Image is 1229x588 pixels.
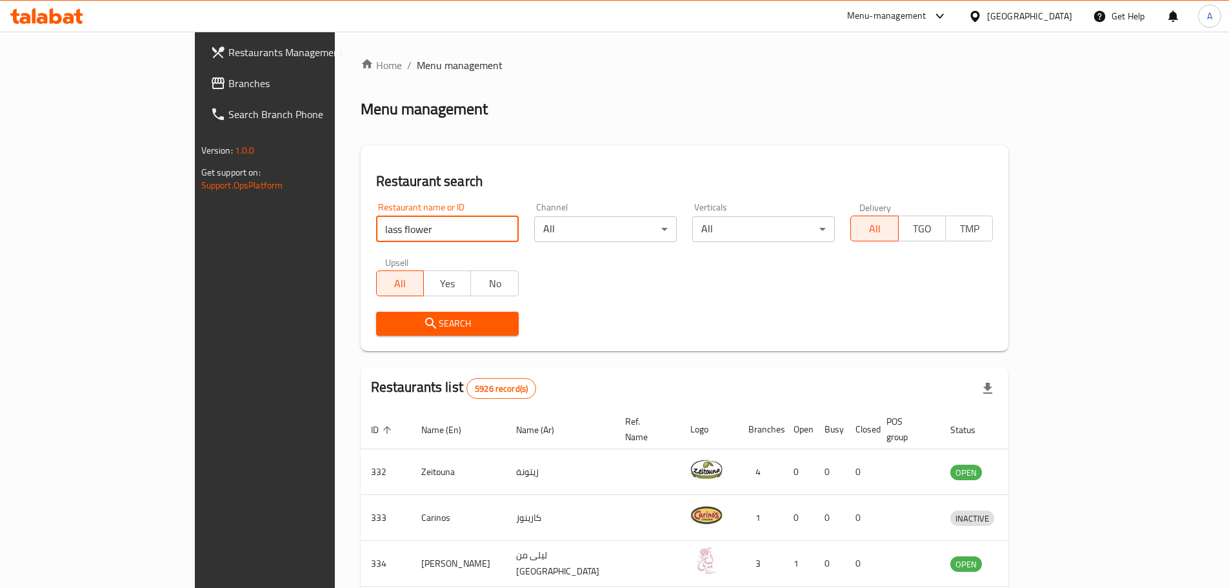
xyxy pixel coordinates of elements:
td: 0 [814,541,845,587]
th: Open [783,410,814,449]
th: Closed [845,410,876,449]
span: No [476,274,513,293]
a: Branches [200,68,400,99]
td: 0 [783,495,814,541]
th: Branches [738,410,783,449]
span: Name (Ar) [516,422,571,438]
div: All [692,216,835,242]
span: TMP [951,219,988,238]
div: Total records count [466,378,536,399]
button: TGO [898,216,946,241]
input: Search for restaurant name or ID.. [376,216,519,242]
td: 4 [738,449,783,495]
span: Get support on: [201,164,261,181]
td: [PERSON_NAME] [411,541,506,587]
span: A [1207,9,1212,23]
span: Yes [429,274,466,293]
td: 1 [738,495,783,541]
img: Zeitouna [690,453,723,485]
button: TMP [945,216,993,241]
img: Carinos [690,499,723,531]
button: Search [376,312,519,336]
span: Menu management [417,57,503,73]
td: 1 [783,541,814,587]
span: POS group [886,414,924,445]
td: Zeitouna [411,449,506,495]
button: No [470,270,518,296]
span: TGO [904,219,941,238]
h2: Menu management [361,99,488,119]
h2: Restaurant search [376,172,994,191]
td: 0 [845,449,876,495]
td: 0 [783,449,814,495]
span: Search [386,316,508,332]
span: OPEN [950,557,982,572]
th: Busy [814,410,845,449]
button: Yes [423,270,471,296]
img: Leila Min Lebnan [690,545,723,577]
h2: Restaurants list [371,378,537,399]
td: 0 [845,541,876,587]
span: All [856,219,893,238]
div: OPEN [950,465,982,480]
span: OPEN [950,465,982,480]
td: 0 [814,495,845,541]
label: Upsell [385,258,409,267]
a: Support.OpsPlatform [201,177,283,194]
span: ID [371,422,395,438]
div: Export file [972,373,1003,404]
div: Menu-management [847,8,926,24]
span: Status [950,422,992,438]
label: Delivery [859,203,892,212]
th: Logo [680,410,738,449]
span: 1.0.0 [235,142,255,159]
span: Ref. Name [625,414,664,445]
a: Search Branch Phone [200,99,400,130]
div: All [534,216,677,242]
div: OPEN [950,556,982,572]
span: Restaurants Management [228,45,390,60]
td: 0 [845,495,876,541]
td: 3 [738,541,783,587]
span: Search Branch Phone [228,106,390,122]
td: 0 [814,449,845,495]
span: All [382,274,419,293]
button: All [376,270,424,296]
a: Restaurants Management [200,37,400,68]
div: INACTIVE [950,511,994,526]
td: Carinos [411,495,506,541]
div: [GEOGRAPHIC_DATA] [987,9,1072,23]
button: All [850,216,898,241]
span: Name (En) [421,422,478,438]
li: / [407,57,412,73]
nav: breadcrumb [361,57,1009,73]
td: ليلى من [GEOGRAPHIC_DATA] [506,541,615,587]
span: Version: [201,142,233,159]
td: كارينوز [506,495,615,541]
span: INACTIVE [950,511,994,526]
span: Branches [228,76,390,91]
span: 5926 record(s) [467,383,535,395]
td: زيتونة [506,449,615,495]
